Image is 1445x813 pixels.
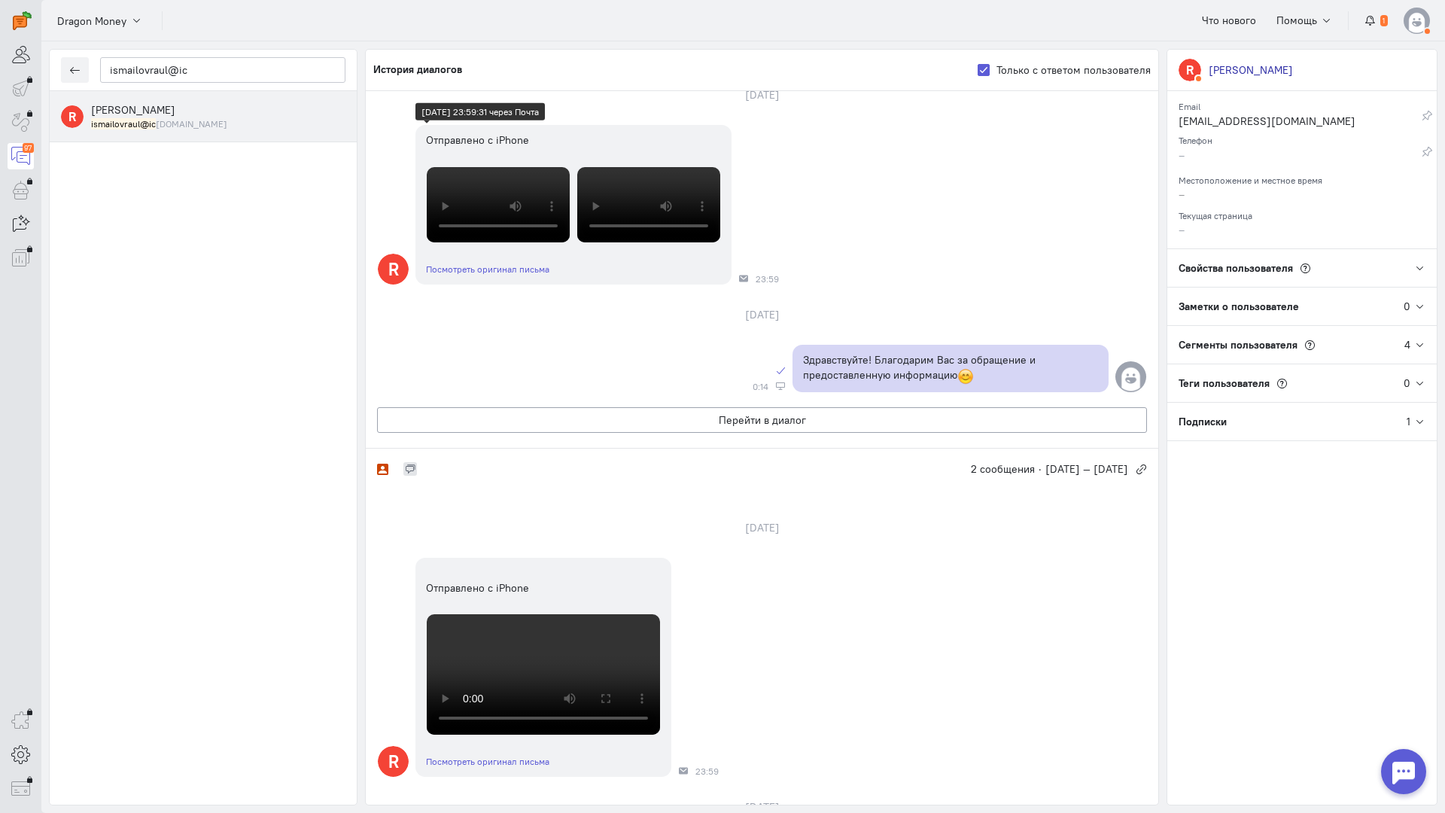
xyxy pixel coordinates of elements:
[1404,8,1430,34] img: default-v4.png
[49,7,151,34] button: Dragon Money
[426,756,549,767] a: Посмотреть оригинал письма
[1179,114,1422,132] div: [EMAIL_ADDRESS][DOMAIN_NAME]
[91,118,156,129] mark: ismailovraul@ic
[1039,461,1042,477] span: ·
[803,352,1098,385] p: Здравствуйте! Благодарим Вас за обращение и предоставленную информацию
[1179,187,1185,201] span: –
[1179,97,1200,112] small: Email
[1356,8,1396,33] button: 1
[426,565,661,595] div: Отправлено с iPhone
[1167,403,1407,440] div: Подписки
[13,11,32,30] img: carrot-quest.svg
[729,84,796,105] div: [DATE]
[8,143,34,169] a: 97
[957,368,974,385] span: :blush:
[388,750,399,772] text: R
[729,304,796,325] div: [DATE]
[1179,261,1293,275] span: Свойства пользователя
[373,64,462,75] h5: История диалогов
[776,382,785,391] div: Веб-панель
[1268,8,1341,33] button: Помощь
[996,62,1151,78] label: Только с ответом пользователя
[1404,299,1410,314] div: 0
[1179,131,1212,146] small: Телефон
[1179,148,1422,166] div: –
[1186,62,1194,78] text: R
[1045,461,1128,477] span: [DATE] — [DATE]
[756,274,779,285] span: 23:59
[1202,14,1256,27] span: Что нового
[729,517,796,538] div: [DATE]
[1209,62,1293,78] div: [PERSON_NAME]
[1194,8,1264,33] a: Что нового
[1276,14,1317,27] span: Помощь
[1179,376,1270,390] span: Теги пользователя
[23,143,34,153] div: 97
[1404,337,1410,352] div: 4
[57,14,126,29] span: Dragon Money
[68,108,77,124] text: R
[1179,223,1185,236] span: –
[971,461,1035,477] span: 2 сообщения
[739,274,748,283] div: Почта
[1404,376,1410,391] div: 0
[426,263,549,275] a: Посмотреть оригинал письма
[91,117,227,130] small: ismailovraul@icloud.com
[753,382,768,392] span: 0:14
[421,105,539,118] div: [DATE] 23:59:31 через Почта
[426,132,721,148] div: Отправлено с iPhone
[1380,15,1388,27] span: 1
[91,103,175,117] span: Raull Ismailov
[388,258,399,280] text: R
[100,57,345,83] input: Поиск по имени, почте, телефону
[695,766,719,777] span: 23:59
[1167,288,1404,325] div: Заметки о пользователе
[377,407,1147,433] button: Перейти в диалог
[1179,170,1425,187] div: Местоположение и местное время
[1179,338,1297,352] span: Сегменты пользователя
[1407,414,1410,429] div: 1
[679,766,688,775] div: Почта
[1179,206,1425,222] div: Текущая страница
